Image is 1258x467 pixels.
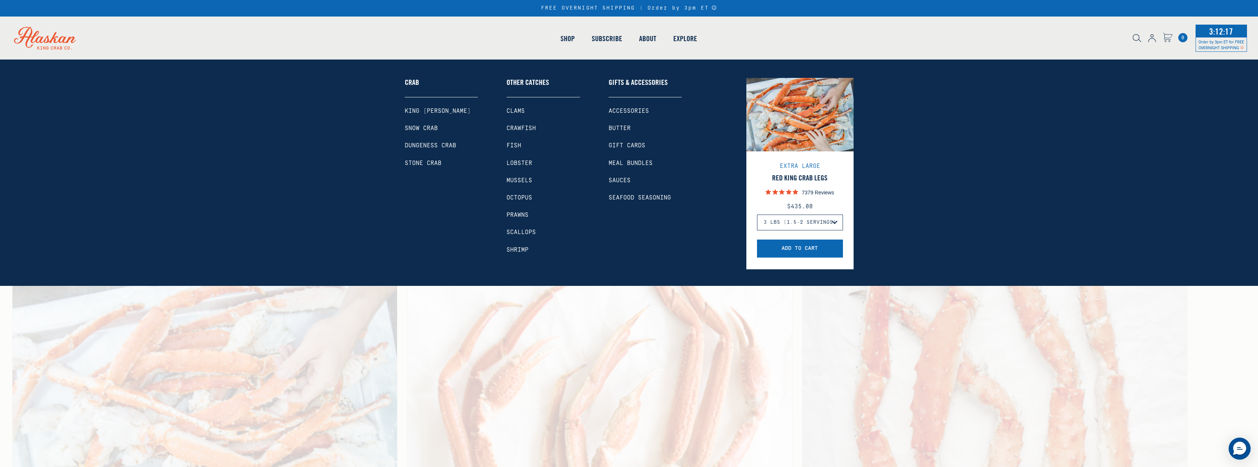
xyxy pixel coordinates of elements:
select: Red King Crab Legs Select [757,215,843,230]
span: Shipping Notice Icon [1240,45,1244,50]
span: Add to Cart [782,245,818,252]
p: 7379 Reviews [802,188,834,196]
a: Snow Crab [405,125,478,132]
a: Sauces [609,177,682,184]
span: 4.9 out of 5 stars rating in total 7379 reviews. [765,187,798,197]
img: search [1133,34,1141,42]
button: Add to Cart [757,240,843,258]
span: $435.00 [787,203,813,210]
a: Crab [405,78,478,97]
img: Alaskan King Crab Co. logo [4,17,86,60]
a: Clams [507,108,580,115]
span: 3:12:17 [1207,24,1235,39]
span: 0 [1178,33,1187,42]
a: Seafood Seasoning [609,194,682,201]
span: Order by 3pm ET for FREE OVERNIGHT SHIPPING [1198,39,1244,50]
a: Red King Crab Legs [757,173,843,182]
a: Explore [665,18,706,60]
a: Dungeness Crab [405,142,478,149]
a: 7379 Reviews [757,187,843,197]
a: Announcement Bar Modal [711,5,717,10]
a: Shrimp [507,247,580,254]
a: Subscribe [583,18,631,60]
a: Fish [507,142,580,149]
a: Meal Bundles [609,160,682,167]
a: Gifts & Accessories [609,78,682,97]
a: Butter [609,125,682,132]
a: Mussels [507,177,580,184]
a: Lobster [507,160,580,167]
span: Extra Large [780,163,820,169]
a: Scallops [507,229,580,236]
img: Red King Crab Legs [746,61,854,169]
img: account [1148,34,1156,42]
a: Stone Crab [405,160,478,167]
a: Cart [1178,33,1187,42]
div: Messenger Dummy Widget [1229,438,1251,460]
a: Accessories [609,108,682,115]
a: Prawns [507,212,580,219]
a: Shop [552,18,583,60]
a: Gift Cards [609,142,682,149]
a: Crawfish [507,125,580,132]
a: King [PERSON_NAME] [405,108,478,115]
a: Cart [1163,33,1172,43]
div: FREE OVERNIGHT SHIPPING | Order by 3pm ET [541,5,717,11]
a: Octopus [507,194,580,201]
a: About [631,18,665,60]
a: Other Catches [507,78,580,97]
